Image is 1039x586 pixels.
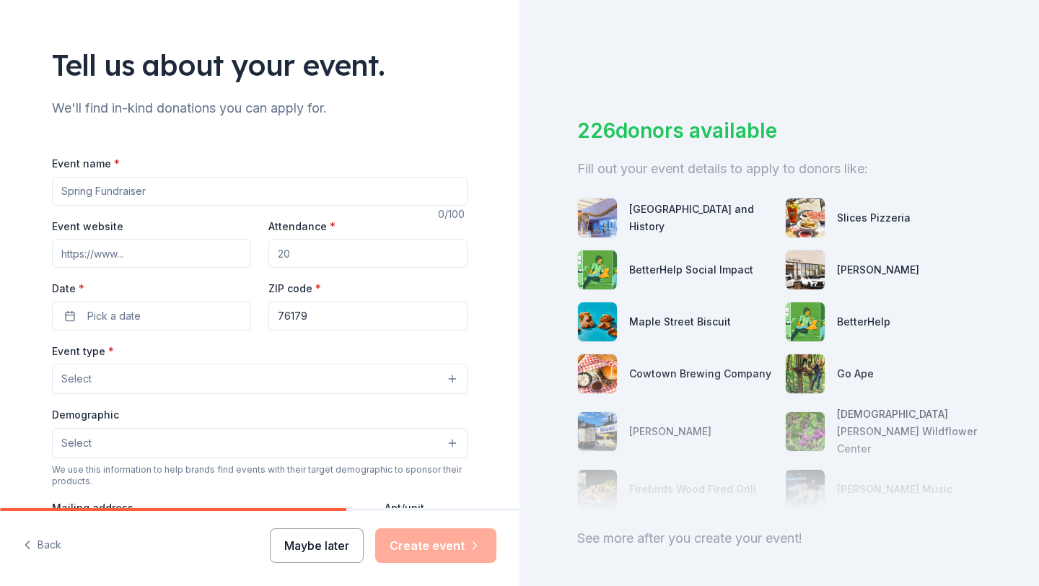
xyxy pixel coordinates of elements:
[268,219,336,234] label: Attendance
[578,250,617,289] img: photo for BetterHelp Social Impact
[23,530,61,561] button: Back
[52,428,468,458] button: Select
[438,206,468,223] div: 0 /100
[786,354,825,393] img: photo for Go Ape
[578,302,617,341] img: photo for Maple Street Biscuit
[61,434,92,452] span: Select
[385,501,424,515] label: Apt/unit
[61,370,92,388] span: Select
[52,157,120,171] label: Event name
[837,261,919,279] div: [PERSON_NAME]
[52,97,468,120] div: We'll find in-kind donations you can apply for.
[837,313,890,331] div: BetterHelp
[786,198,825,237] img: photo for Slices Pizzeria
[786,302,825,341] img: photo for BetterHelp
[629,261,753,279] div: BetterHelp Social Impact
[52,239,251,268] input: https://www...
[837,209,911,227] div: Slices Pizzeria
[786,250,825,289] img: photo for Sewell
[87,307,141,325] span: Pick a date
[629,313,731,331] div: Maple Street Biscuit
[52,364,468,394] button: Select
[52,344,114,359] label: Event type
[577,115,981,146] div: 226 donors available
[577,527,981,550] div: See more after you create your event!
[52,302,251,331] button: Pick a date
[268,302,468,331] input: 12345 (U.S. only)
[52,281,251,296] label: Date
[268,281,321,296] label: ZIP code
[268,239,468,268] input: 20
[578,354,617,393] img: photo for Cowtown Brewing Company
[629,201,773,235] div: [GEOGRAPHIC_DATA] and History
[577,157,981,180] div: Fill out your event details to apply to donors like:
[52,464,468,487] div: We use this information to help brands find events with their target demographic to sponsor their...
[52,45,468,85] div: Tell us about your event.
[578,198,617,237] img: photo for Fort Worth Museum of Science and History
[52,177,468,206] input: Spring Fundraiser
[52,219,123,234] label: Event website
[270,528,364,563] button: Maybe later
[52,408,119,422] label: Demographic
[52,501,133,515] label: Mailing address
